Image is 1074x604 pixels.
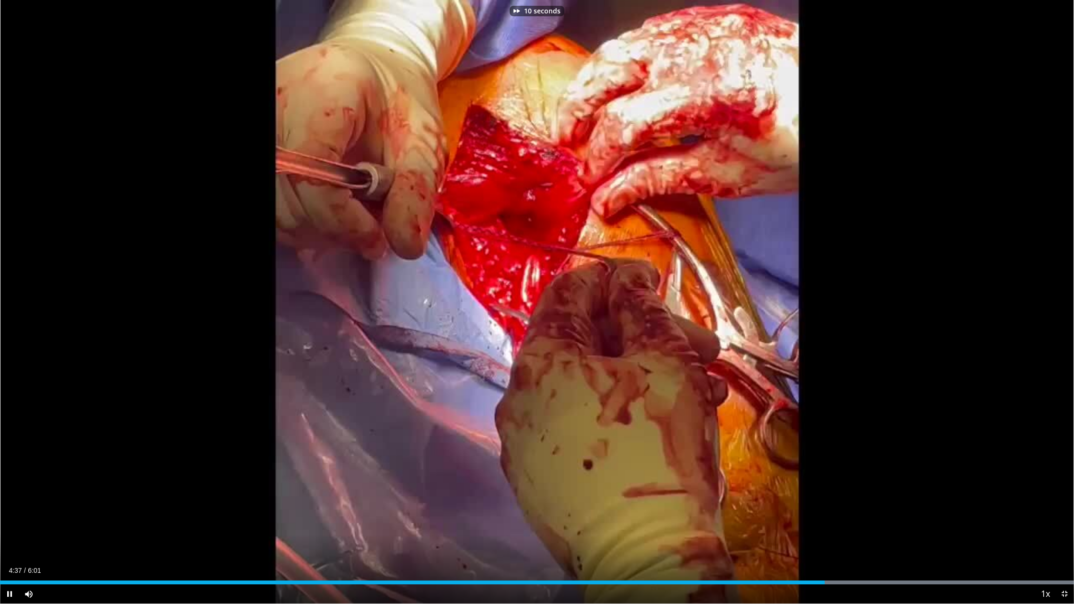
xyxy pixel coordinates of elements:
[28,567,41,574] span: 6:01
[19,584,38,604] button: Mute
[9,567,22,574] span: 4:37
[524,8,560,14] p: 10 seconds
[1055,584,1074,604] button: Exit Fullscreen
[1036,584,1055,604] button: Playback Rate
[24,567,26,574] span: /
